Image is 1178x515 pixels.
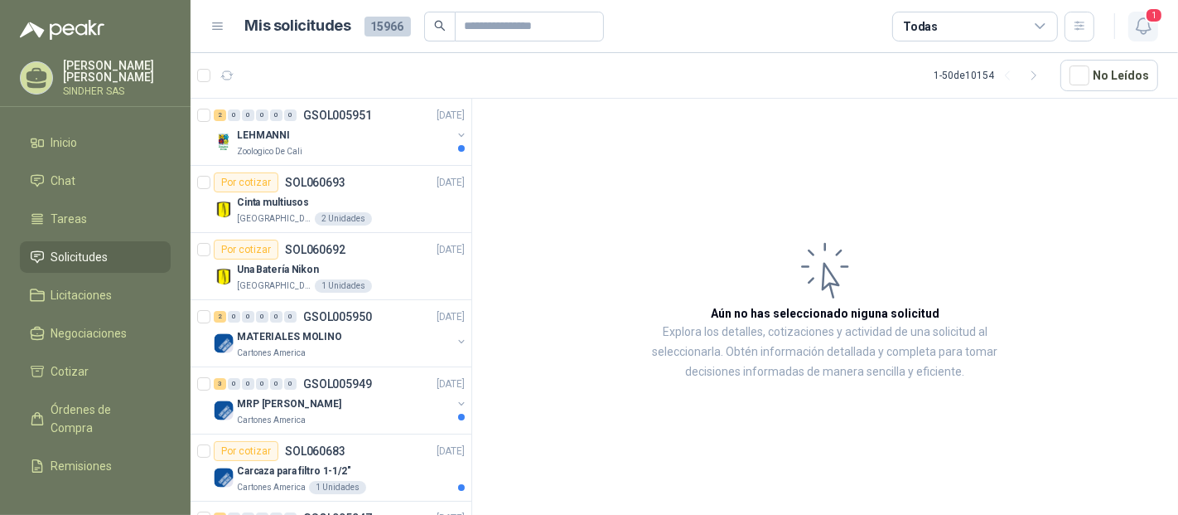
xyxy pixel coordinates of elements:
[434,20,446,32] span: search
[437,377,465,392] p: [DATE]
[214,132,234,152] img: Company Logo
[1060,60,1158,91] button: No Leídos
[309,481,366,494] div: 1 Unidades
[214,374,468,427] a: 3 0 0 0 0 0 GSOL005949[DATE] Company LogoMRP [PERSON_NAME]Cartones America
[237,279,311,293] p: [GEOGRAPHIC_DATA]
[237,128,290,143] p: LEHMANNI
[191,233,471,300] a: Por cotizarSOL060692[DATE] Company LogoUna Batería Nikon[GEOGRAPHIC_DATA]1 Unidades
[214,266,234,286] img: Company Logo
[214,105,468,158] a: 2 0 0 0 0 0 GSOL005951[DATE] Company LogoLEHMANNIZoologico De Cali
[214,401,234,420] img: Company Logo
[51,286,113,304] span: Licitaciones
[303,311,372,323] p: GSOL005950
[20,20,104,40] img: Logo peakr
[20,356,171,387] a: Cotizar
[315,279,372,293] div: 1 Unidades
[242,378,254,390] div: 0
[242,311,254,323] div: 0
[228,109,240,121] div: 0
[20,450,171,482] a: Remisiones
[237,195,309,211] p: Cinta multiusos
[934,62,1047,89] div: 1 - 50 de 10154
[214,240,278,260] div: Por cotizar
[214,109,226,121] div: 2
[284,109,297,121] div: 0
[237,212,311,226] p: [GEOGRAPHIC_DATA]
[437,242,465,258] p: [DATE]
[214,333,234,353] img: Company Logo
[214,199,234,219] img: Company Logo
[270,109,282,121] div: 0
[51,457,113,475] span: Remisiones
[437,309,465,325] p: [DATE]
[237,481,306,494] p: Cartones America
[284,378,297,390] div: 0
[214,311,226,323] div: 2
[303,109,372,121] p: GSOL005951
[214,172,278,192] div: Por cotizar
[20,127,171,158] a: Inicio
[51,210,88,228] span: Tareas
[270,378,282,390] div: 0
[214,468,234,488] img: Company Logo
[285,445,345,457] p: SOL060683
[270,311,282,323] div: 0
[437,444,465,459] p: [DATE]
[1128,12,1158,41] button: 1
[315,212,372,226] div: 2 Unidades
[20,394,171,444] a: Órdenes de Compra
[237,464,351,479] p: Carcaza para filtro 1-1/2"
[51,248,109,266] span: Solicitudes
[20,241,171,273] a: Solicitudes
[51,324,128,343] span: Negociaciones
[711,304,939,323] h3: Aún no has seleccionado niguna solicitud
[51,362,89,381] span: Cotizar
[237,414,306,427] p: Cartones America
[903,17,938,36] div: Todas
[51,134,78,152] span: Inicio
[285,244,345,255] p: SOL060692
[256,311,268,323] div: 0
[191,166,471,233] a: Por cotizarSOL060693[DATE] Company LogoCinta multiusos[GEOGRAPHIC_DATA]2 Unidades
[237,329,342,345] p: MATERIALES MOLINO
[237,145,302,158] p: Zoologico De Cali
[638,323,1012,382] p: Explora los detalles, cotizaciones y actividad de una solicitud al seleccionarla. Obtén informaci...
[245,14,351,38] h1: Mis solicitudes
[437,108,465,124] p: [DATE]
[63,60,171,83] p: [PERSON_NAME] [PERSON_NAME]
[191,435,471,502] a: Por cotizarSOL060683[DATE] Company LogoCarcaza para filtro 1-1/2"Cartones America1 Unidades
[214,307,468,360] a: 2 0 0 0 0 0 GSOL005950[DATE] Company LogoMATERIALES MOLINOCartones America
[1145,7,1163,23] span: 1
[214,378,226,390] div: 3
[256,109,268,121] div: 0
[437,175,465,191] p: [DATE]
[242,109,254,121] div: 0
[63,86,171,96] p: SINDHER SAS
[365,17,411,36] span: 15966
[285,177,345,188] p: SOL060693
[303,378,372,390] p: GSOL005949
[228,378,240,390] div: 0
[214,441,278,461] div: Por cotizar
[228,311,240,323] div: 0
[237,347,306,360] p: Cartones America
[237,262,319,278] p: Una Batería Nikon
[284,311,297,323] div: 0
[20,203,171,235] a: Tareas
[51,401,155,437] span: Órdenes de Compra
[20,318,171,349] a: Negociaciones
[51,172,76,190] span: Chat
[237,396,341,412] p: MRP [PERSON_NAME]
[20,279,171,311] a: Licitaciones
[256,378,268,390] div: 0
[20,165,171,197] a: Chat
